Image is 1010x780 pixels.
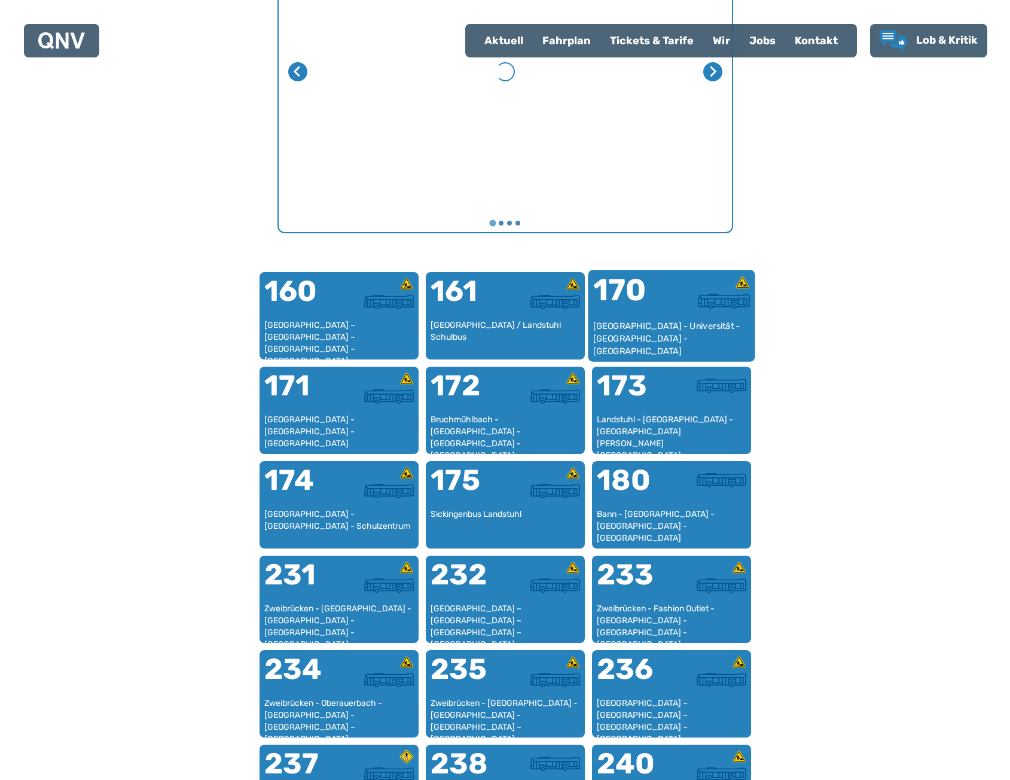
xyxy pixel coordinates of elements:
img: Überlandbus [697,473,746,487]
img: Überlandbus [698,294,750,309]
div: [GEOGRAPHIC_DATA] - [GEOGRAPHIC_DATA] - [GEOGRAPHIC_DATA] [264,414,414,449]
div: 174 [264,466,339,509]
div: 171 [264,371,339,415]
a: Lob & Kritik [880,30,978,51]
a: Aktuell [475,25,533,56]
img: Überlandbus [364,673,414,687]
div: 231 [264,560,339,604]
div: Bruchmühlbach - [GEOGRAPHIC_DATA] - [GEOGRAPHIC_DATA] - [GEOGRAPHIC_DATA] - [GEOGRAPHIC_DATA] [431,414,580,449]
img: Überlandbus [364,578,414,593]
img: Überlandbus [697,379,746,393]
div: 234 [264,655,339,698]
div: Zweibrücken - [GEOGRAPHIC_DATA] - [GEOGRAPHIC_DATA] - [GEOGRAPHIC_DATA] - [GEOGRAPHIC_DATA] - [GE... [264,603,414,638]
a: QNV Logo [38,29,85,53]
div: [GEOGRAPHIC_DATA] – [GEOGRAPHIC_DATA] – [GEOGRAPHIC_DATA] – [GEOGRAPHIC_DATA] [597,697,746,733]
a: Wir [703,25,740,56]
div: Sickingenbus Landstuhl [431,508,580,544]
button: Gehe zu Seite 2 [499,221,504,226]
button: Gehe zu Seite 4 [515,221,520,226]
img: QNV Logo [38,32,85,49]
div: Bann - [GEOGRAPHIC_DATA] - [GEOGRAPHIC_DATA] - [GEOGRAPHIC_DATA] [597,508,746,544]
img: Überlandbus [364,389,414,404]
a: Tickets & Tarife [600,25,703,56]
div: 173 [597,371,672,415]
img: Überlandbus [364,484,414,498]
div: [GEOGRAPHIC_DATA] – [GEOGRAPHIC_DATA] – [GEOGRAPHIC_DATA] – [GEOGRAPHIC_DATA] – [GEOGRAPHIC_DATA] [431,603,580,638]
button: Nächste Seite [703,62,722,81]
button: Gehe zu Seite 1 [489,220,496,227]
div: 160 [264,277,339,320]
a: Kontakt [785,25,847,56]
img: Überlandbus [364,295,414,309]
div: 175 [431,466,505,509]
div: Landstuhl - [GEOGRAPHIC_DATA] - [GEOGRAPHIC_DATA][PERSON_NAME][GEOGRAPHIC_DATA] [597,414,746,449]
img: Überlandbus [530,389,580,404]
div: 235 [431,655,505,698]
div: Zweibrücken - Oberauerbach - [GEOGRAPHIC_DATA] - [GEOGRAPHIC_DATA] – [GEOGRAPHIC_DATA] [264,697,414,733]
button: Letzte Seite [288,62,307,81]
div: 172 [431,371,505,415]
img: Überlandbus [530,673,580,687]
div: 233 [597,560,672,604]
div: [GEOGRAPHIC_DATA] - [GEOGRAPHIC_DATA] - Schulzentrum [264,508,414,544]
div: 170 [593,275,671,320]
button: Gehe zu Seite 3 [507,221,512,226]
a: Fahrplan [533,25,600,56]
div: 161 [431,277,505,320]
img: Überlandbus [530,484,580,498]
img: Überlandbus [697,578,746,593]
img: Überlandbus [530,295,580,309]
div: 180 [597,466,672,509]
div: Zweibrücken - Fashion Outlet - [GEOGRAPHIC_DATA] - [GEOGRAPHIC_DATA] - [GEOGRAPHIC_DATA] [597,603,746,638]
ul: Wählen Sie eine Seite zum Anzeigen [279,219,732,227]
div: Zweibrücken - [GEOGRAPHIC_DATA] - [GEOGRAPHIC_DATA] - [GEOGRAPHIC_DATA] – [GEOGRAPHIC_DATA] [431,697,580,733]
div: 236 [597,655,672,698]
div: [GEOGRAPHIC_DATA] – [GEOGRAPHIC_DATA] – [GEOGRAPHIC_DATA] – [GEOGRAPHIC_DATA] – [GEOGRAPHIC_DATA]... [264,319,414,355]
img: Überlandbus [530,757,580,771]
img: Überlandbus [530,578,580,593]
img: Überlandbus [697,673,746,687]
a: Jobs [740,25,785,56]
span: Lob & Kritik [916,33,978,47]
div: 232 [431,560,505,604]
div: [GEOGRAPHIC_DATA] - Universität - [GEOGRAPHIC_DATA] - [GEOGRAPHIC_DATA] [593,320,750,357]
div: [GEOGRAPHIC_DATA] / Landstuhl Schulbus [431,319,580,355]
